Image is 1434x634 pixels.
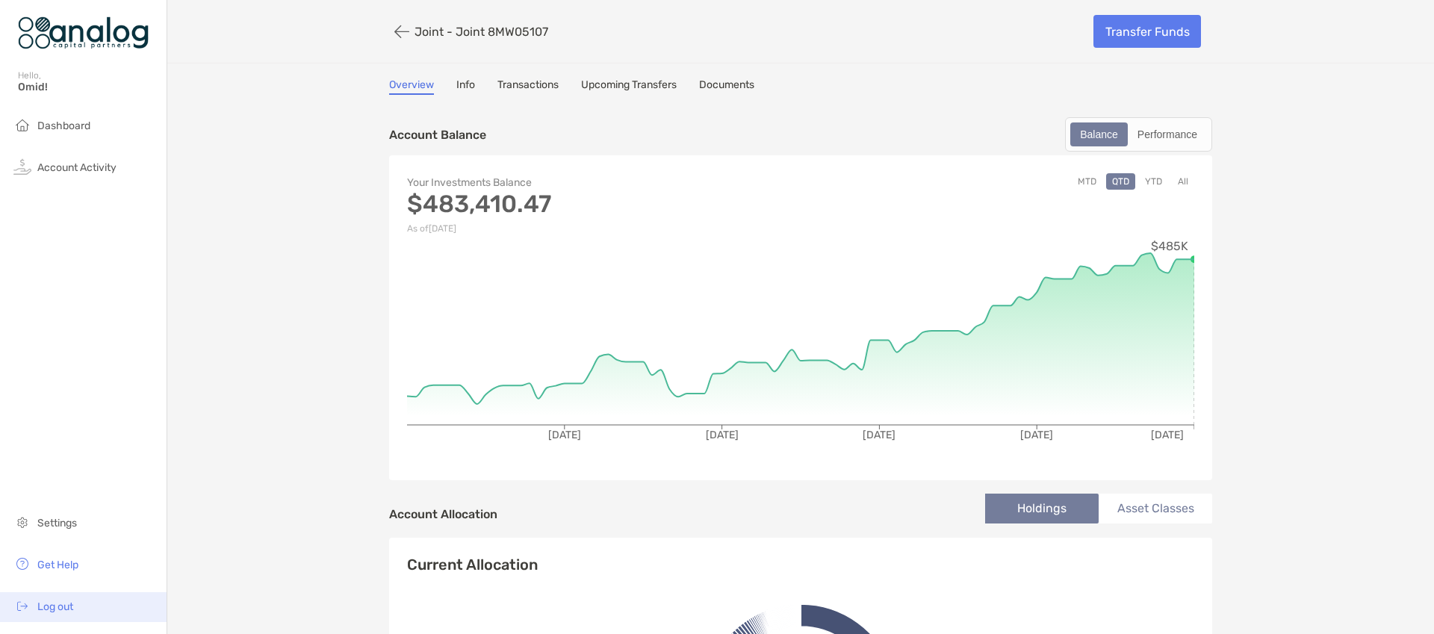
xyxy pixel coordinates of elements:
a: Transfer Funds [1093,15,1201,48]
img: settings icon [13,513,31,531]
img: household icon [13,116,31,134]
img: activity icon [13,158,31,175]
button: QTD [1106,173,1135,190]
div: Balance [1072,124,1126,145]
tspan: [DATE] [863,429,896,441]
p: As of [DATE] [407,220,801,238]
tspan: [DATE] [1020,429,1053,441]
div: segmented control [1065,117,1212,152]
span: Log out [37,600,73,613]
button: MTD [1072,173,1102,190]
a: Transactions [497,78,559,95]
p: Your Investments Balance [407,173,801,192]
a: Documents [699,78,754,95]
p: Joint - Joint 8MW05107 [415,25,548,39]
a: Overview [389,78,434,95]
span: Get Help [37,559,78,571]
img: Zoe Logo [18,6,149,60]
span: Omid! [18,81,158,93]
a: Upcoming Transfers [581,78,677,95]
span: Settings [37,517,77,529]
p: Account Balance [389,125,486,144]
button: YTD [1139,173,1168,190]
tspan: [DATE] [1151,429,1184,441]
p: $483,410.47 [407,195,801,214]
img: get-help icon [13,555,31,573]
span: Account Activity [37,161,117,174]
div: Performance [1129,124,1205,145]
a: Info [456,78,475,95]
h4: Current Allocation [407,556,538,574]
tspan: [DATE] [706,429,739,441]
tspan: [DATE] [548,429,581,441]
button: All [1172,173,1194,190]
span: Dashboard [37,119,90,132]
h4: Account Allocation [389,507,497,521]
li: Asset Classes [1099,494,1212,523]
li: Holdings [985,494,1099,523]
tspan: $485K [1151,239,1188,253]
img: logout icon [13,597,31,615]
